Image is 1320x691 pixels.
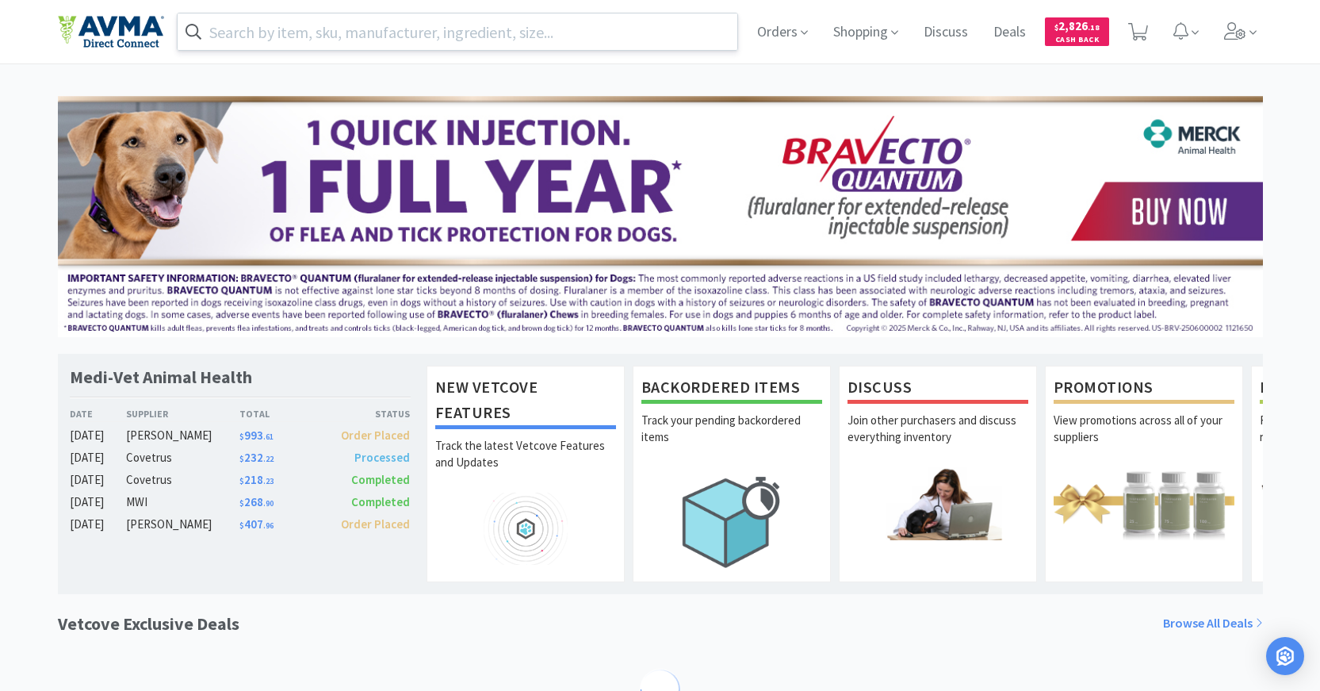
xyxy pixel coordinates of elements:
[1054,467,1234,539] img: hero_promotions.png
[435,374,616,429] h1: New Vetcove Features
[70,515,411,534] a: [DATE][PERSON_NAME]$407.96Order Placed
[435,437,616,493] p: Track the latest Vetcove Features and Updates
[70,448,411,467] a: [DATE]Covetrus$232.22Processed
[239,454,244,464] span: $
[341,516,410,532] span: Order Placed
[126,448,239,467] div: Covetrus
[641,412,822,467] p: Track your pending backordered items
[354,450,410,465] span: Processed
[987,25,1032,40] a: Deals
[1266,637,1304,675] div: Open Intercom Messenger
[263,432,274,442] span: . 61
[239,520,244,531] span: $
[641,374,822,404] h1: Backordered Items
[239,450,274,465] span: 232
[239,432,244,442] span: $
[70,470,127,489] div: [DATE]
[1163,613,1263,634] a: Browse All Deals
[427,366,625,582] a: New Vetcove FeaturesTrack the latest Vetcove Features and Updates
[239,428,274,443] span: 993
[70,366,252,389] h1: Medi-Vet Animal Health
[263,520,274,531] span: . 96
[239,494,274,509] span: 268
[1054,412,1234,467] p: View promotions across all of your suppliers
[70,493,127,512] div: [DATE]
[633,366,831,582] a: Backordered ItemsTrack your pending backordered items
[641,467,822,576] img: hero_backorders.png
[126,470,239,489] div: Covetrus
[263,498,274,509] span: . 90
[126,406,239,421] div: Supplier
[1054,374,1234,404] h1: Promotions
[847,374,1028,404] h1: Discuss
[178,13,738,50] input: Search by item, sku, manufacturer, ingredient, size...
[839,366,1037,582] a: DiscussJoin other purchasers and discuss everything inventory
[126,515,239,534] div: [PERSON_NAME]
[239,406,325,421] div: Total
[70,426,127,445] div: [DATE]
[58,15,164,48] img: e4e33dab9f054f5782a47901c742baa9_102.png
[126,493,239,512] div: MWI
[239,476,244,486] span: $
[58,96,1263,337] img: 3ffb5edee65b4d9ab6d7b0afa510b01f.jpg
[70,448,127,467] div: [DATE]
[1054,36,1100,46] span: Cash Back
[1088,22,1100,33] span: . 18
[263,476,274,486] span: . 23
[239,516,274,532] span: 407
[70,493,411,512] a: [DATE]MWI$268.90Completed
[1054,22,1058,33] span: $
[70,426,411,445] a: [DATE][PERSON_NAME]$993.61Order Placed
[70,470,411,489] a: [DATE]Covetrus$218.23Completed
[1045,10,1109,53] a: $2,826.18Cash Back
[435,493,616,565] img: hero_feature_roadmap.png
[341,428,410,443] span: Order Placed
[239,498,244,509] span: $
[1054,18,1100,33] span: 2,826
[70,406,127,421] div: Date
[126,426,239,445] div: [PERSON_NAME]
[1045,366,1243,582] a: PromotionsView promotions across all of your suppliers
[325,406,411,421] div: Status
[847,412,1028,467] p: Join other purchasers and discuss everything inventory
[263,454,274,464] span: . 22
[58,610,239,638] h1: Vetcove Exclusive Deals
[917,25,974,40] a: Discuss
[351,494,410,509] span: Completed
[847,467,1028,539] img: hero_discuss.png
[351,472,410,487] span: Completed
[70,515,127,534] div: [DATE]
[239,472,274,487] span: 218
